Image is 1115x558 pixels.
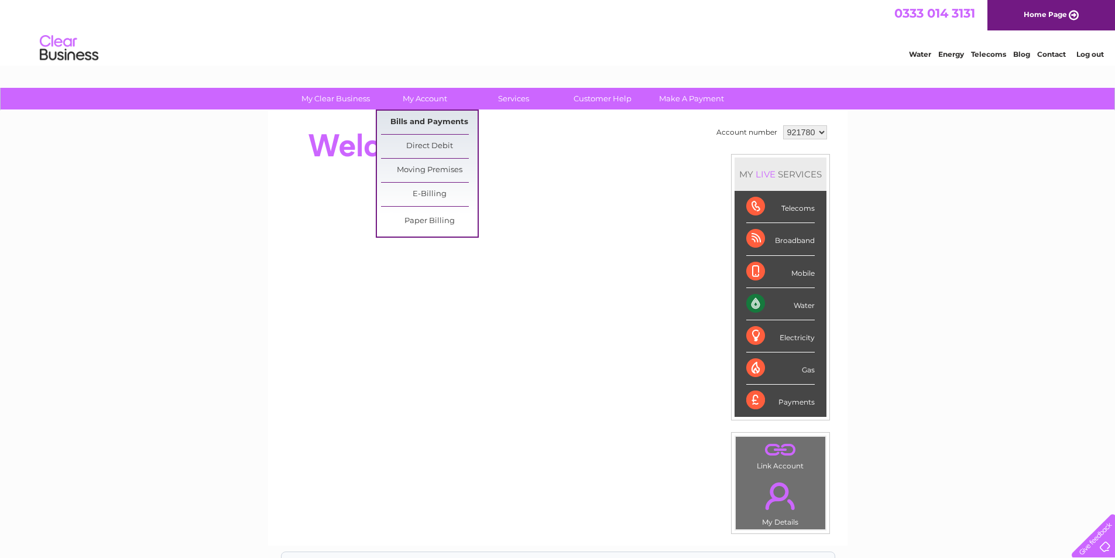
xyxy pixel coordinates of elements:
[894,6,975,20] a: 0333 014 3131
[735,473,826,530] td: My Details
[381,135,478,158] a: Direct Debit
[746,223,815,255] div: Broadband
[739,475,822,516] a: .
[39,30,99,66] img: logo.png
[381,111,478,134] a: Bills and Payments
[746,256,815,288] div: Mobile
[746,320,815,352] div: Electricity
[909,50,931,59] a: Water
[971,50,1006,59] a: Telecoms
[713,122,780,142] td: Account number
[1037,50,1066,59] a: Contact
[746,352,815,385] div: Gas
[739,440,822,460] a: .
[746,191,815,223] div: Telecoms
[287,88,384,109] a: My Clear Business
[554,88,651,109] a: Customer Help
[643,88,740,109] a: Make A Payment
[381,183,478,206] a: E-Billing
[381,159,478,182] a: Moving Premises
[753,169,778,180] div: LIVE
[746,288,815,320] div: Water
[1076,50,1104,59] a: Log out
[735,158,826,191] div: MY SERVICES
[746,385,815,416] div: Payments
[282,6,835,57] div: Clear Business is a trading name of Verastar Limited (registered in [GEOGRAPHIC_DATA] No. 3667643...
[465,88,562,109] a: Services
[1013,50,1030,59] a: Blog
[735,436,826,473] td: Link Account
[381,210,478,233] a: Paper Billing
[376,88,473,109] a: My Account
[938,50,964,59] a: Energy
